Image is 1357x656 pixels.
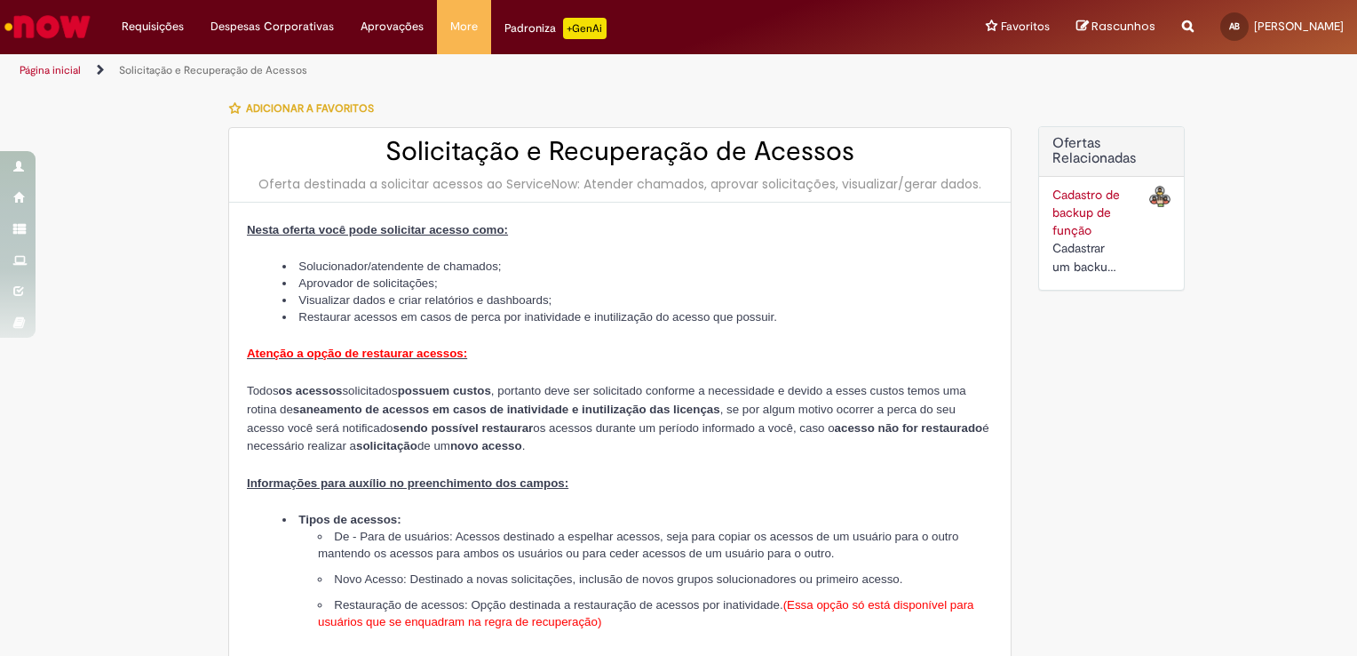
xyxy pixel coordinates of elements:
strong: sendo possível restaurar [393,421,533,435]
span: Todos solicitados , portanto deve ser solicitado conforme a necessidade e devido a esses custos t... [247,384,989,453]
span: Adicionar a Favoritos [246,101,374,116]
strong: possuem custos [398,384,491,397]
strong: em casos de inatividade e inutilização das licenças [432,403,720,416]
a: Rascunhos [1076,19,1155,36]
div: Cadastrar um backup para as suas funções no portal Now [1052,239,1123,276]
span: Nesta oferta você pode solicitar acesso como: [247,223,508,236]
li: Visualizar dados e criar relatórios e dashboards; [282,292,993,308]
div: Padroniza [504,18,607,39]
li: Novo Acesso: Destinado a novas solicitações, inclusão de novos grupos solucionadores ou primeiro ... [318,571,993,588]
a: Página inicial [20,63,81,77]
li: Solucionador/atendente de chamados; [282,258,993,275]
img: ServiceNow [2,9,93,44]
a: Cadastro de backup de função [1052,187,1120,238]
span: Despesas Corporativas [210,18,334,36]
ul: Trilhas de página [13,54,892,87]
li: Restaurar acessos em casos de perca por inatividade e inutilização do acesso que possuir. [282,308,993,325]
li: Aprovador de solicitações; [282,275,993,292]
strong: os acessos [279,384,343,397]
div: Oferta destinada a solicitar acessos ao ServiceNow: Atender chamados, aprovar solicitações, visua... [247,175,993,193]
li: Restauração de acessos: Opção destinada a restauração de acessos por inatividade. [318,596,993,647]
h2: Solicitação e Recuperação de Acessos [247,137,993,166]
h2: Ofertas Relacionadas [1052,136,1171,167]
span: [PERSON_NAME] [1254,19,1344,34]
strong: solicitação [356,439,417,452]
strong: saneamento de acessos [293,403,429,416]
span: AB [1229,20,1240,32]
strong: acesso não for restaurado [835,421,983,435]
button: Adicionar a Favoritos [228,90,384,127]
a: Solicitação e Recuperação de Acessos [119,63,307,77]
span: Informações para auxílio no preenchimento dos campos: [247,476,568,490]
strong: novo acesso [450,439,522,452]
li: De - Para de usuários: Acessos destinado a espelhar acessos, seja para copiar os acessos de um us... [318,528,993,562]
span: More [450,18,478,36]
span: Aprovações [361,18,424,36]
span: Requisições [122,18,184,36]
div: Ofertas Relacionadas [1038,126,1185,291]
p: +GenAi [563,18,607,39]
span: Atenção a opção de restaurar acessos: [247,347,467,360]
img: Cadastro de backup de função [1149,186,1171,207]
span: Rascunhos [1091,18,1155,35]
span: Favoritos [1001,18,1050,36]
strong: Tipos de acessos: [298,513,401,526]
